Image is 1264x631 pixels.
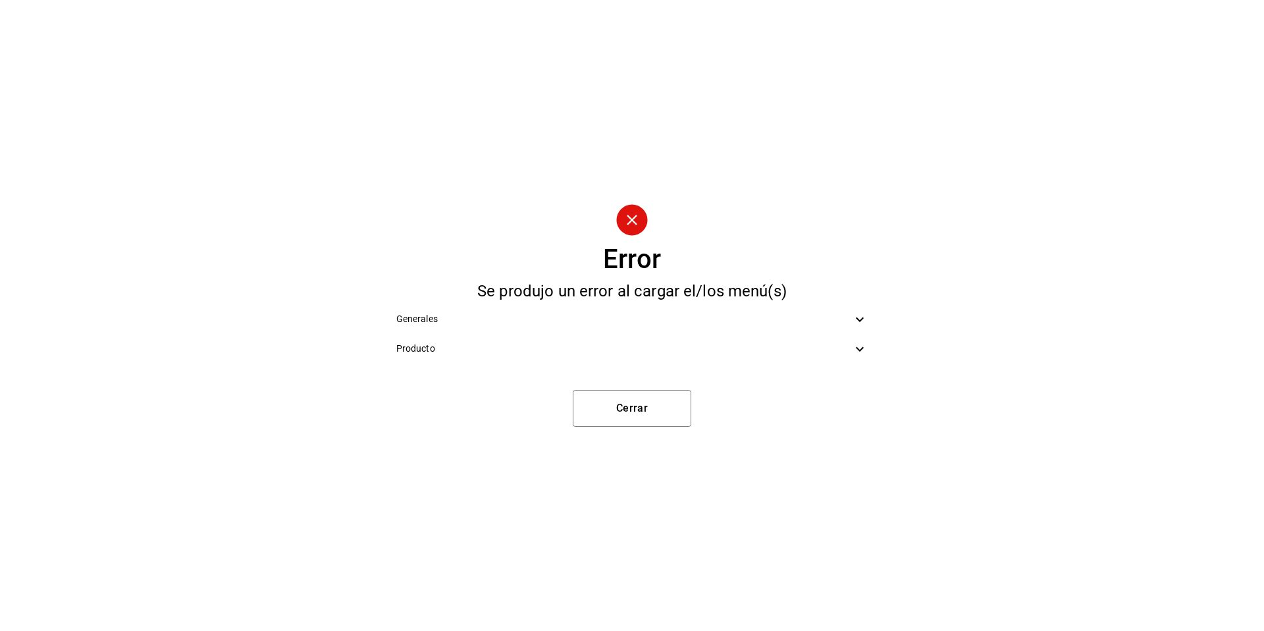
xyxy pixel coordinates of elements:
[396,312,853,326] span: Generales
[573,390,691,427] button: Cerrar
[386,283,879,299] div: Se produjo un error al cargar el/los menú(s)
[386,304,879,334] div: Generales
[396,342,853,356] span: Producto
[386,334,879,364] div: Producto
[603,246,661,273] div: Error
